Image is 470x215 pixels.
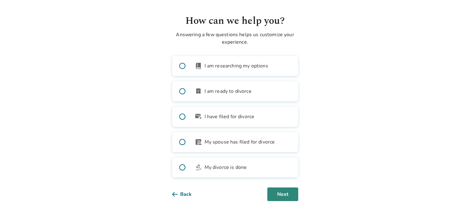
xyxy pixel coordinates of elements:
span: I am ready to divorce [205,88,252,95]
span: gavel [195,164,202,171]
button: Next [267,187,298,201]
span: bookmark_check [195,88,202,95]
span: My divorce is done [205,164,247,171]
iframe: Chat Widget [439,185,470,215]
h1: How can we help you? [172,14,298,28]
p: Answering a few questions helps us customize your experience. [172,31,298,46]
button: Back [172,187,201,201]
span: article_person [195,138,202,146]
span: I am researching my options [205,62,268,70]
span: I have filed for divorce [205,113,255,120]
span: My spouse has filed for divorce [205,138,275,146]
span: book_2 [195,62,202,70]
span: outgoing_mail [195,113,202,120]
